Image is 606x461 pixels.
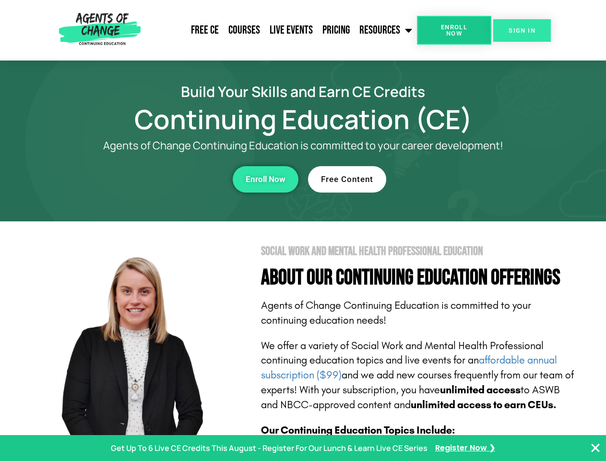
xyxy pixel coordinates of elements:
a: SIGN IN [493,19,551,42]
b: Our Continuing Education Topics Include: [261,424,455,437]
a: Register Now ❯ [435,441,495,455]
a: Resources [355,18,417,42]
button: Close Banner [590,442,601,454]
nav: Menu [144,18,417,42]
h4: About Our Continuing Education Offerings [261,267,577,289]
p: Get Up To 6 Live CE Credits This August - Register For Our Lunch & Learn Live CE Series [111,441,428,455]
a: Courses [224,18,265,42]
h2: Build Your Skills and Earn CE Credits [30,85,577,98]
b: unlimited access [440,384,521,396]
a: Pricing [318,18,355,42]
b: unlimited access to earn CEUs. [411,399,557,411]
p: Agents of Change Continuing Education is committed to your career development! [68,140,538,152]
a: Live Events [265,18,318,42]
a: Free Content [308,166,386,193]
a: Free CE [186,18,224,42]
h2: Social Work and Mental Health Professional Education [261,245,577,257]
p: We offer a variety of Social Work and Mental Health Professional continuing education topics and ... [261,339,577,412]
span: SIGN IN [509,27,535,34]
span: Enroll Now [246,175,285,183]
span: Agents of Change Continuing Education is committed to your continuing education needs! [261,299,531,327]
span: Free Content [321,175,373,183]
span: Enroll Now [432,24,476,36]
a: Enroll Now [233,166,298,193]
h1: Continuing Education (CE) [30,108,577,130]
a: Enroll Now [417,16,491,45]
